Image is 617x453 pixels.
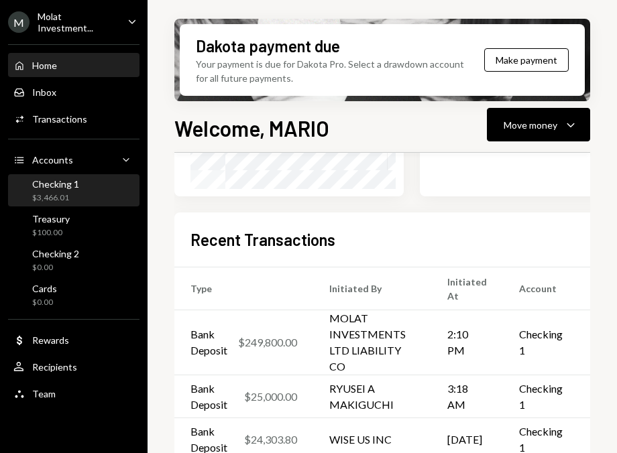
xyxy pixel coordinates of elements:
div: Dakota payment due [196,35,340,57]
button: Move money [487,108,590,141]
a: Checking 1$3,466.01 [8,174,139,206]
th: Account [503,267,579,310]
th: Initiated At [431,267,503,310]
div: $3,466.01 [32,192,79,204]
td: 2:10 PM [431,310,503,375]
div: Bank Deposit [190,381,233,413]
div: $24,303.80 [244,432,297,448]
td: Checking 1 [503,375,579,418]
button: Make payment [484,48,569,72]
a: Accounts [8,147,139,172]
div: Move money [504,118,557,132]
a: Rewards [8,328,139,352]
div: Your payment is due for Dakota Pro. Select a drawdown account for all future payments. [196,57,475,85]
td: RYUSEI A MAKIGUCHI [313,375,431,418]
div: Accounts [32,154,73,166]
h2: Recent Transactions [190,229,335,251]
a: Treasury$100.00 [8,209,139,241]
a: Team [8,381,139,405]
div: Cards [32,283,57,294]
div: Transactions [32,113,87,125]
div: Molat Investment... [38,11,117,34]
div: $25,000.00 [244,389,297,405]
div: $249,800.00 [238,334,297,350]
div: Treasury [32,213,70,224]
a: Recipients [8,354,139,379]
td: MOLAT INVESTMENTS LTD LIABILITY CO [313,310,431,375]
div: $100.00 [32,227,70,239]
h1: Welcome, MARIO [174,115,329,141]
div: Recipients [32,361,77,373]
td: 3:18 AM [431,375,503,418]
a: Home [8,53,139,77]
th: Initiated By [313,267,431,310]
td: Checking 1 [503,310,579,375]
div: Rewards [32,334,69,346]
a: Checking 2$0.00 [8,244,139,276]
div: M [8,11,30,33]
div: Inbox [32,86,56,98]
th: Type [174,267,313,310]
div: Checking 2 [32,248,79,259]
div: Checking 1 [32,178,79,190]
a: Cards$0.00 [8,279,139,311]
div: $0.00 [32,297,57,308]
div: $0.00 [32,262,79,273]
a: Transactions [8,107,139,131]
div: Team [32,388,56,399]
div: Bank Deposit [190,326,227,359]
div: Home [32,60,57,71]
a: Inbox [8,80,139,104]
